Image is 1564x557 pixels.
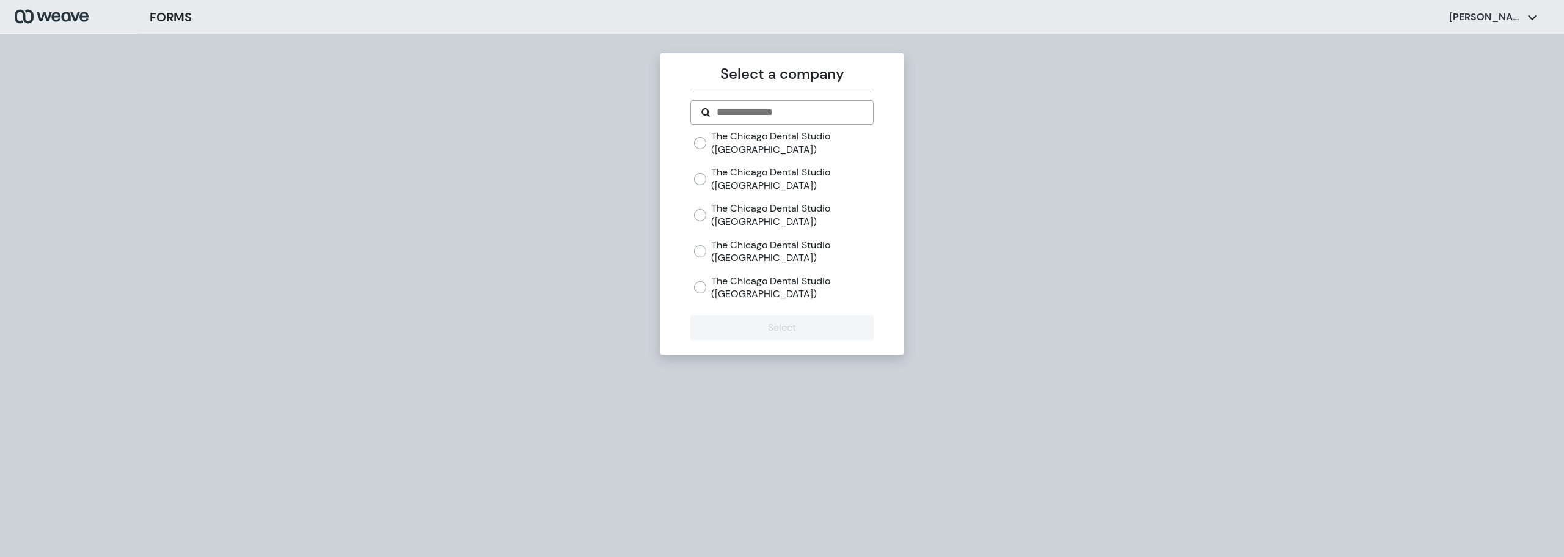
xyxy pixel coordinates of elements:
[690,315,873,340] button: Select
[711,275,873,301] label: The Chicago Dental Studio ([GEOGRAPHIC_DATA])
[711,238,873,265] label: The Chicago Dental Studio ([GEOGRAPHIC_DATA])
[711,166,873,192] label: The Chicago Dental Studio ([GEOGRAPHIC_DATA])
[711,130,873,156] label: The Chicago Dental Studio ([GEOGRAPHIC_DATA])
[715,105,863,120] input: Search
[150,8,192,26] h3: FORMS
[711,202,873,228] label: The Chicago Dental Studio ([GEOGRAPHIC_DATA])
[690,63,873,85] p: Select a company
[1449,10,1522,24] p: [PERSON_NAME]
